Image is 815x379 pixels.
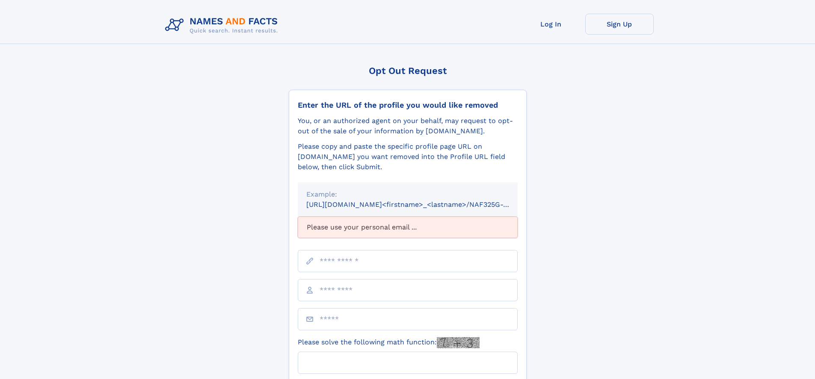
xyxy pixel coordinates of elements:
label: Please solve the following math function: [298,337,480,348]
div: Enter the URL of the profile you would like removed [298,100,518,110]
small: [URL][DOMAIN_NAME]<firstname>_<lastname>/NAF325G-xxxxxxxx [306,200,534,209]
div: Please copy and paste the specific profile page URL on [DOMAIN_NAME] you want removed into the Pr... [298,141,518,172]
a: Sign Up [585,14,654,35]
img: Logo Names and Facts [162,14,285,37]
a: Log In [517,14,585,35]
div: Example: [306,189,509,200]
div: Opt Out Request [289,65,527,76]
div: You, or an authorized agent on your behalf, may request to opt-out of the sale of your informatio... [298,116,518,136]
div: Please use your personal email ... [298,217,518,238]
